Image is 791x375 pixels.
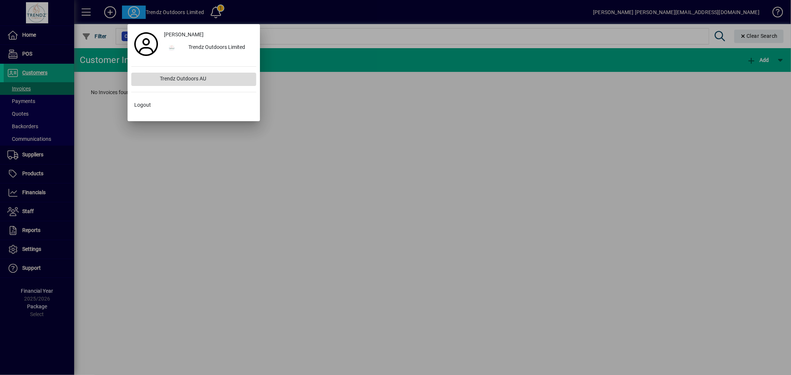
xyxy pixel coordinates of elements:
[161,41,256,54] button: Trendz Outdoors Limited
[161,28,256,41] a: [PERSON_NAME]
[154,73,256,86] div: Trendz Outdoors AU
[131,73,256,86] button: Trendz Outdoors AU
[182,41,256,54] div: Trendz Outdoors Limited
[134,101,151,109] span: Logout
[164,31,204,39] span: [PERSON_NAME]
[131,98,256,112] button: Logout
[131,37,161,51] a: Profile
